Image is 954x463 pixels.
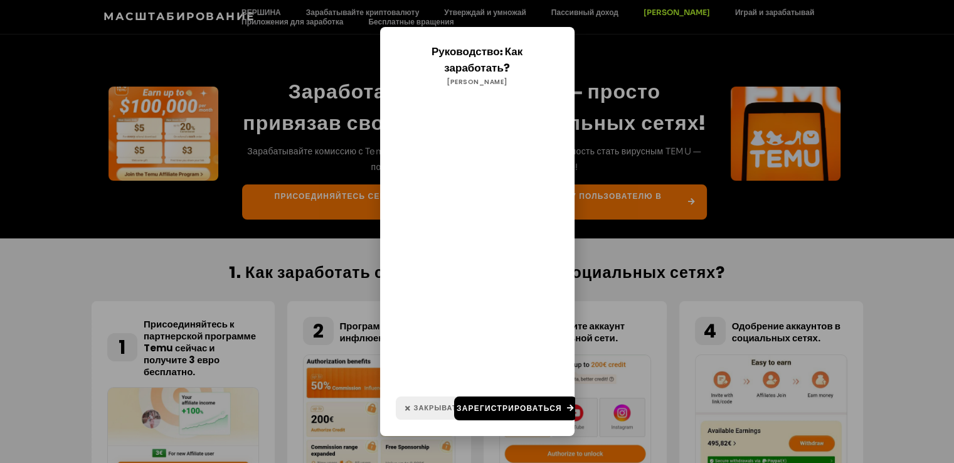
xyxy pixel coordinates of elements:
[432,45,522,75] a: Руководство: Как заработать?
[396,396,472,420] a: Закрывать
[454,396,577,420] a: Зарегистрироваться
[457,403,562,413] font: Зарегистрироваться
[414,403,463,413] font: Закрывать
[447,77,507,87] font: [PERSON_NAME]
